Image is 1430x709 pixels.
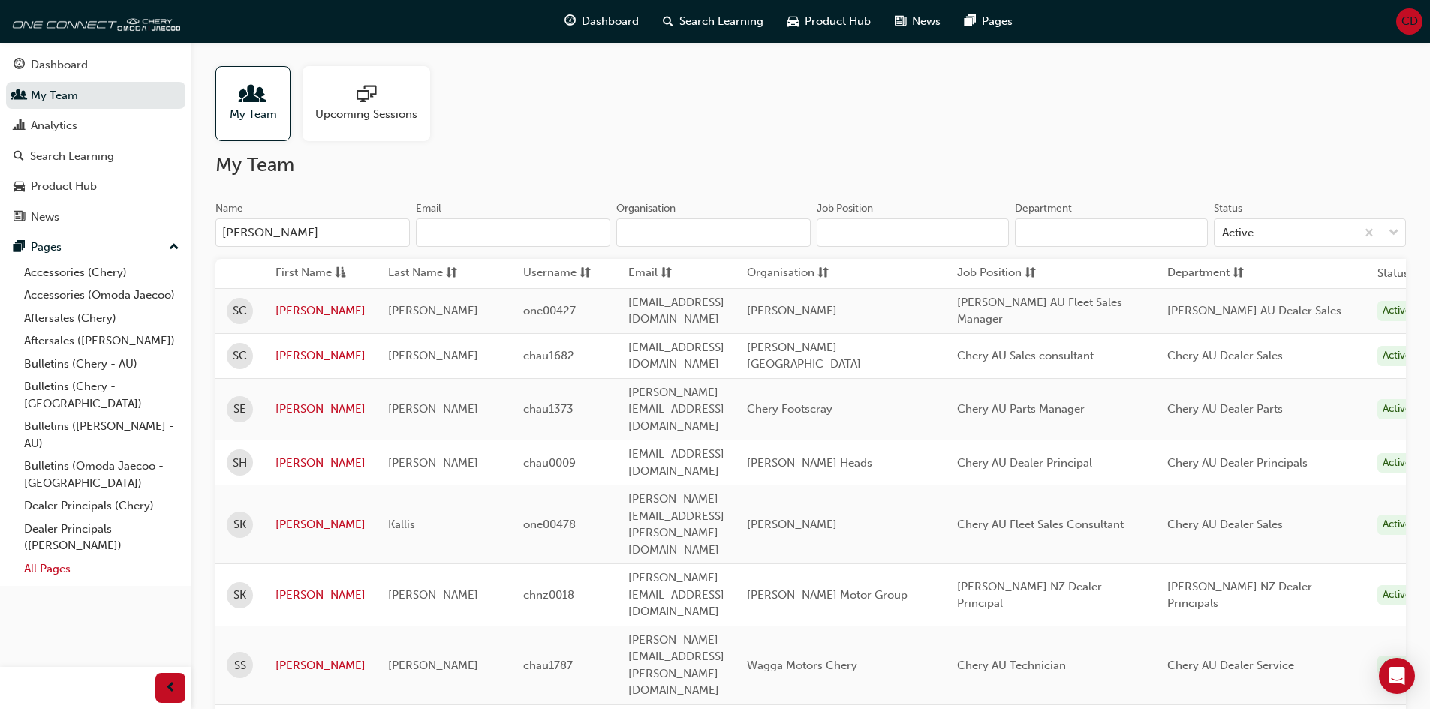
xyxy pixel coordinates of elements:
button: Emailsorting-icon [628,264,711,283]
span: [EMAIL_ADDRESS][DOMAIN_NAME] [628,447,724,478]
span: SK [233,587,246,604]
span: Dashboard [582,13,639,30]
span: First Name [275,264,332,283]
div: Active [1377,656,1416,676]
span: Organisation [747,264,814,283]
span: [PERSON_NAME][EMAIL_ADDRESS][PERSON_NAME][DOMAIN_NAME] [628,633,724,698]
a: Analytics [6,112,185,140]
span: Chery AU Dealer Parts [1167,402,1283,416]
span: Department [1167,264,1230,283]
a: [PERSON_NAME] [275,455,366,472]
span: [PERSON_NAME] Heads [747,456,872,470]
span: [PERSON_NAME] [747,304,837,317]
span: Upcoming Sessions [315,106,417,123]
span: sorting-icon [446,264,457,283]
a: News [6,203,185,231]
button: Last Namesorting-icon [388,264,471,283]
span: [PERSON_NAME] AU Fleet Sales Manager [957,296,1122,326]
div: Open Intercom Messenger [1379,658,1415,694]
span: SE [233,401,246,418]
span: people-icon [14,89,25,103]
span: search-icon [14,150,24,164]
a: car-iconProduct Hub [775,6,883,37]
span: sorting-icon [817,264,829,283]
span: chart-icon [14,119,25,133]
div: Analytics [31,117,77,134]
input: Name [215,218,410,247]
span: [PERSON_NAME] NZ Dealer Principal [957,580,1102,611]
a: pages-iconPages [953,6,1025,37]
span: [PERSON_NAME] [388,402,478,416]
a: Aftersales ([PERSON_NAME]) [18,329,185,353]
div: Status [1214,201,1242,216]
span: sessionType_ONLINE_URL-icon [357,85,376,106]
span: [EMAIL_ADDRESS][DOMAIN_NAME] [628,296,724,326]
span: pages-icon [14,241,25,254]
span: [PERSON_NAME][GEOGRAPHIC_DATA] [747,341,861,371]
span: [EMAIL_ADDRESS][DOMAIN_NAME] [628,341,724,371]
input: Email [416,218,610,247]
span: news-icon [895,12,906,31]
span: chau1373 [523,402,574,416]
div: Email [416,201,441,216]
span: [PERSON_NAME] [388,659,478,672]
span: Wagga Motors Chery [747,659,857,672]
span: SC [233,347,247,365]
span: Chery AU Dealer Principals [1167,456,1308,470]
span: Last Name [388,264,443,283]
span: Pages [982,13,1013,30]
a: Upcoming Sessions [303,66,442,141]
a: Dashboard [6,51,185,79]
a: My Team [6,82,185,110]
span: sorting-icon [1233,264,1244,283]
span: [PERSON_NAME] [388,588,478,602]
span: [PERSON_NAME] [388,304,478,317]
img: oneconnect [8,6,180,36]
a: Bulletins ([PERSON_NAME] - AU) [18,415,185,455]
span: Product Hub [805,13,871,30]
span: prev-icon [165,679,176,698]
a: search-iconSearch Learning [651,6,775,37]
div: Active [1222,224,1254,242]
div: Dashboard [31,56,88,74]
button: Departmentsorting-icon [1167,264,1250,283]
span: [PERSON_NAME] [388,349,478,362]
button: Organisationsorting-icon [747,264,829,283]
a: My Team [215,66,303,141]
h2: My Team [215,153,1406,177]
span: Chery AU Dealer Sales [1167,518,1283,531]
div: Active [1377,346,1416,366]
span: Chery AU Fleet Sales Consultant [957,518,1124,531]
a: Accessories (Chery) [18,261,185,284]
input: Job Position [817,218,1009,247]
div: Active [1377,453,1416,473]
span: [PERSON_NAME] AU Dealer Sales [1167,304,1341,317]
button: DashboardMy TeamAnalyticsSearch LearningProduct HubNews [6,48,185,233]
span: people-icon [243,85,263,106]
span: Job Position [957,264,1022,283]
span: SC [233,302,247,320]
span: up-icon [169,238,179,257]
button: Pages [6,233,185,261]
a: Dealer Principals ([PERSON_NAME]) [18,518,185,557]
span: Email [628,264,658,283]
span: Chery AU Sales consultant [957,349,1094,362]
span: [PERSON_NAME] [747,518,837,531]
div: Job Position [817,201,873,216]
a: [PERSON_NAME] [275,302,366,320]
div: Active [1377,399,1416,419]
a: Product Hub [6,173,185,200]
span: Kallis [388,518,415,531]
span: pages-icon [965,12,976,31]
a: [PERSON_NAME] [275,347,366,365]
span: search-icon [663,12,673,31]
span: Username [523,264,577,283]
a: Bulletins (Chery - AU) [18,353,185,376]
a: Search Learning [6,143,185,170]
span: news-icon [14,211,25,224]
span: chau1787 [523,659,573,672]
th: Status [1377,265,1409,282]
span: chau0009 [523,456,576,470]
span: down-icon [1389,224,1399,243]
